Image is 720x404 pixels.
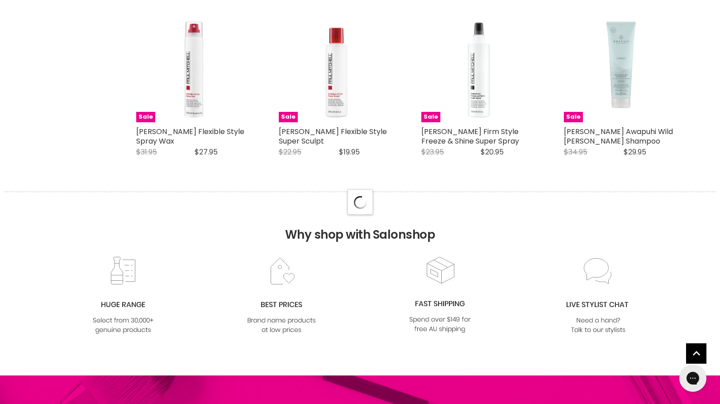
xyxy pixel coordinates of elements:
img: Paul Mitchell Awapuhi Wild Ginger Nourishing Shampoo [564,7,679,122]
img: fast.jpg [403,255,477,335]
span: $29.95 [624,147,646,157]
span: Sale [421,112,440,122]
a: [PERSON_NAME] Flexible Style Spray Wax [136,126,244,146]
span: $27.95 [195,147,218,157]
span: $19.95 [339,147,360,157]
img: prices.jpg [245,256,318,336]
a: [PERSON_NAME] Flexible Style Super Sculpt [279,126,387,146]
img: range2_8cf790d4-220e-469f-917d-a18fed3854b6.jpg [86,256,160,336]
span: $34.95 [564,147,587,157]
img: Paul Mitchell Firm Style Freeze & Shine Super Spray [421,7,537,122]
img: chat_c0a1c8f7-3133-4fc6-855f-7264552747f6.jpg [562,256,635,336]
a: Paul Mitchell Flexible Style Super Sculpt Sale [279,7,394,122]
span: Sale [564,112,583,122]
span: $22.95 [279,147,301,157]
a: [PERSON_NAME] Firm Style Freeze & Shine Super Spray [421,126,519,146]
a: Paul Mitchell Firm Style Freeze & Shine Super Spray Sale [421,7,537,122]
a: Back to top [686,343,706,364]
span: Sale [136,112,155,122]
a: [PERSON_NAME] Awapuhi Wild [PERSON_NAME] Shampoo [564,126,673,146]
a: Paul Mitchell Awapuhi Wild Ginger Nourishing Shampoo Paul Mitchell Awapuhi Wild Ginger Nourishing... [564,7,679,122]
span: Back to top [686,343,706,367]
h2: Why shop with Salonshop [5,192,715,255]
img: Paul Mitchell Flexible Style Spray Wax [136,7,252,122]
span: $31.95 [136,147,157,157]
a: Paul Mitchell Flexible Style Spray Wax Sale [136,7,252,122]
img: Paul Mitchell Flexible Style Super Sculpt [279,7,394,122]
span: Sale [279,112,298,122]
iframe: Gorgias live chat messenger [675,361,711,395]
span: $20.95 [481,147,504,157]
span: $23.95 [421,147,444,157]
